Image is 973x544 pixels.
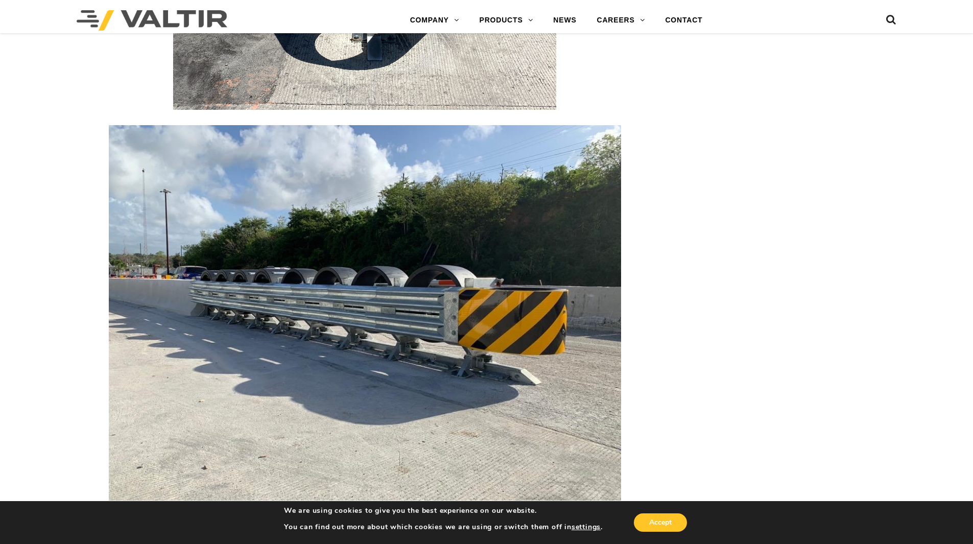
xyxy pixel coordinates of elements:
[587,10,655,31] a: CAREERS
[284,506,603,515] p: We are using cookies to give you the best experience on our website.
[634,513,687,532] button: Accept
[469,10,543,31] a: PRODUCTS
[572,523,601,532] button: settings
[543,10,586,31] a: NEWS
[400,10,469,31] a: COMPANY
[77,10,227,31] img: Valtir
[284,523,603,532] p: You can find out more about which cookies we are using or switch them off in .
[655,10,713,31] a: CONTACT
